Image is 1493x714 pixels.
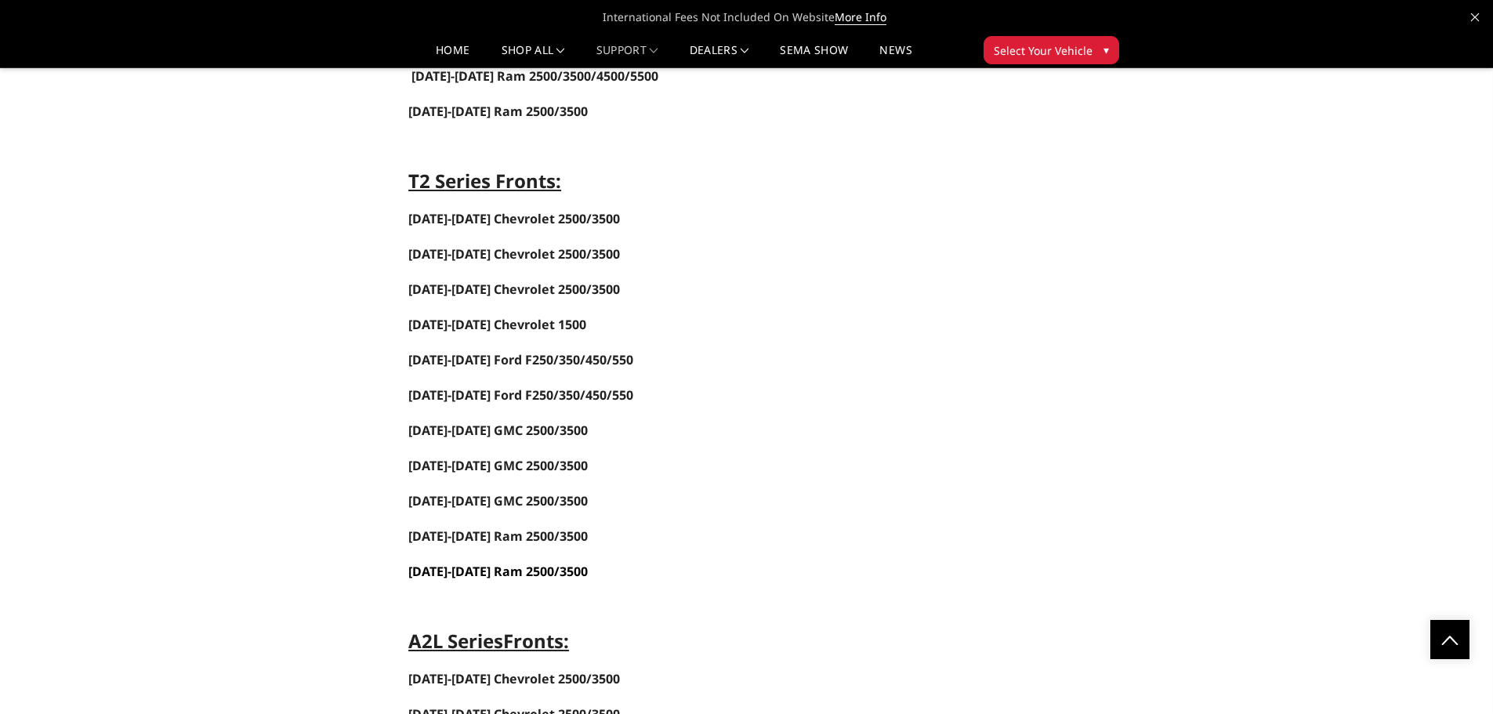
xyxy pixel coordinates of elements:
[994,42,1093,59] span: Select Your Vehicle
[408,564,588,579] a: [DATE]-[DATE] Ram 2500/3500
[408,563,588,580] span: [DATE]-[DATE] Ram 2500/3500
[408,210,620,227] a: [DATE]-[DATE] Chevrolet 2500/3500
[690,45,749,67] a: Dealers
[879,45,911,67] a: News
[503,628,563,654] strong: Fronts
[1430,620,1469,659] a: Click to Top
[408,104,588,119] a: [DATE]-[DATE] Ram 2500/3500
[408,494,588,509] a: [DATE]-[DATE] GMC 2500/3500
[411,67,658,85] a: [DATE]-[DATE] Ram 2500/3500/4500/5500
[408,386,633,404] a: [DATE]-[DATE] Ford F250/350/450/550
[502,45,565,67] a: shop all
[408,168,561,194] strong: T2 Series Fronts:
[408,670,620,687] a: [DATE]-[DATE] Chevrolet 2500/3500
[408,492,588,509] span: [DATE]-[DATE] GMC 2500/3500
[408,103,588,120] span: [DATE]-[DATE] Ram 2500/3500
[984,36,1119,64] button: Select Your Vehicle
[408,316,586,333] a: [DATE]-[DATE] Chevrolet 1500
[1103,42,1109,58] span: ▾
[408,281,620,298] a: [DATE]-[DATE] Chevrolet 2500/3500
[408,423,588,438] a: [DATE]-[DATE] GMC 2500/3500
[835,9,886,25] a: More Info
[408,628,569,654] strong: A2L Series :
[408,351,633,368] a: [DATE]-[DATE] Ford F250/350/450/550
[436,45,469,67] a: Home
[183,2,1311,33] span: International Fees Not Included On Website
[408,457,588,474] a: [DATE]-[DATE] GMC 2500/3500
[408,527,588,545] a: [DATE]-[DATE] Ram 2500/3500
[408,422,588,439] span: [DATE]-[DATE] GMC 2500/3500
[596,45,658,67] a: Support
[780,45,848,67] a: SEMA Show
[408,245,620,263] a: [DATE]-[DATE] Chevrolet 2500/3500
